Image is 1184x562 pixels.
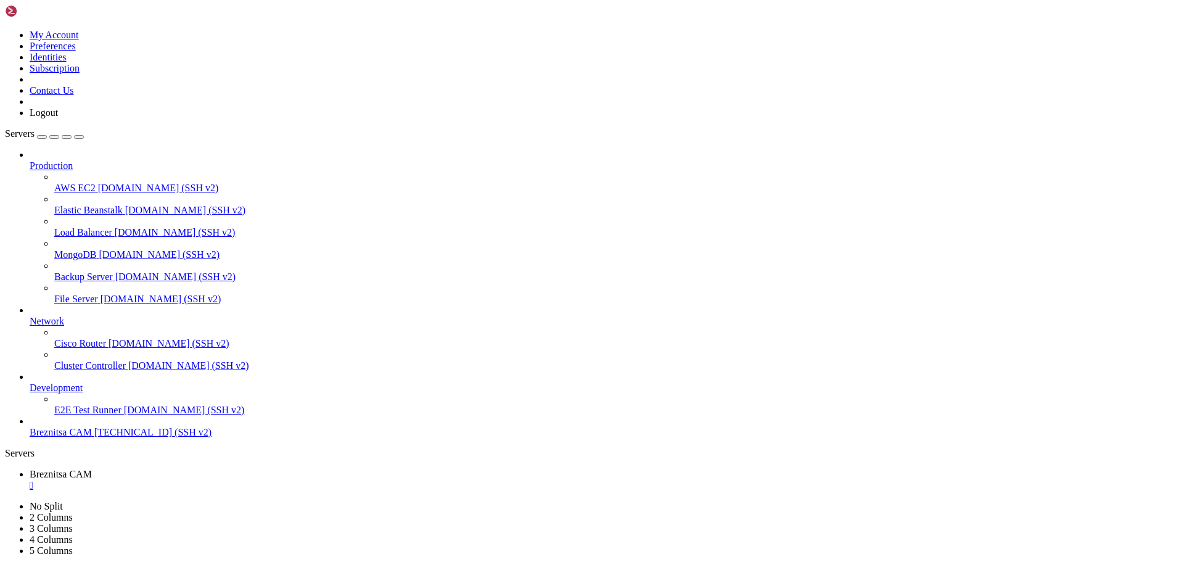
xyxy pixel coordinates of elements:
span: Servers [5,128,35,139]
li: Development [30,371,1179,416]
span: [DOMAIN_NAME] (SSH v2) [115,227,236,238]
a: 5 Columns [30,545,73,556]
span: MongoDB [54,249,96,260]
span: [DOMAIN_NAME] (SSH v2) [101,294,221,304]
a: 3 Columns [30,523,73,534]
a: 2 Columns [30,512,73,523]
a: E2E Test Runner [DOMAIN_NAME] (SSH v2) [54,405,1179,416]
li: E2E Test Runner [DOMAIN_NAME] (SSH v2) [54,394,1179,416]
li: AWS EC2 [DOMAIN_NAME] (SSH v2) [54,171,1179,194]
div: Servers [5,448,1179,459]
a: MongoDB [DOMAIN_NAME] (SSH v2) [54,249,1179,260]
span: [DOMAIN_NAME] (SSH v2) [109,338,229,349]
a: Backup Server [DOMAIN_NAME] (SSH v2) [54,271,1179,283]
li: Load Balancer [DOMAIN_NAME] (SSH v2) [54,216,1179,238]
a: Elastic Beanstalk [DOMAIN_NAME] (SSH v2) [54,205,1179,216]
span: Cisco Router [54,338,106,349]
li: Backup Server [DOMAIN_NAME] (SSH v2) [54,260,1179,283]
a: Breznitsa CAM [30,469,1179,491]
span: E2E Test Runner [54,405,121,415]
img: Shellngn [5,5,76,17]
a: Preferences [30,41,76,51]
span: Backup Server [54,271,113,282]
a: Development [30,382,1179,394]
li: Network [30,305,1179,371]
li: Production [30,149,1179,305]
a: Identities [30,52,67,62]
a: Network [30,316,1179,327]
span: [DOMAIN_NAME] (SSH v2) [124,405,245,415]
a: Contact Us [30,85,74,96]
a: File Server [DOMAIN_NAME] (SSH v2) [54,294,1179,305]
a: Servers [5,128,84,139]
span: [DOMAIN_NAME] (SSH v2) [128,360,249,371]
span: Breznitsa CAM [30,469,92,479]
li: Cisco Router [DOMAIN_NAME] (SSH v2) [54,327,1179,349]
a: Production [30,160,1179,171]
span: Development [30,382,83,393]
span: [DOMAIN_NAME] (SSH v2) [125,205,246,215]
span: Production [30,160,73,171]
span: Breznitsa CAM [30,427,92,437]
a: 4 Columns [30,534,73,545]
a: Logout [30,107,58,118]
span: Load Balancer [54,227,112,238]
span: AWS EC2 [54,183,96,193]
li: File Server [DOMAIN_NAME] (SSH v2) [54,283,1179,305]
li: Cluster Controller [DOMAIN_NAME] (SSH v2) [54,349,1179,371]
span: Elastic Beanstalk [54,205,123,215]
span: File Server [54,294,98,304]
span: Network [30,316,64,326]
a: Cisco Router [DOMAIN_NAME] (SSH v2) [54,338,1179,349]
span: [DOMAIN_NAME] (SSH v2) [98,183,219,193]
a: AWS EC2 [DOMAIN_NAME] (SSH v2) [54,183,1179,194]
a: No Split [30,501,63,511]
a: Cluster Controller [DOMAIN_NAME] (SSH v2) [54,360,1179,371]
a:  [30,480,1179,491]
li: MongoDB [DOMAIN_NAME] (SSH v2) [54,238,1179,260]
span: [DOMAIN_NAME] (SSH v2) [99,249,220,260]
li: Elastic Beanstalk [DOMAIN_NAME] (SSH v2) [54,194,1179,216]
li: Breznitsa CAM [TECHNICAL_ID] (SSH v2) [30,416,1179,438]
a: Subscription [30,63,80,73]
a: Load Balancer [DOMAIN_NAME] (SSH v2) [54,227,1179,238]
span: Cluster Controller [54,360,126,371]
span: [DOMAIN_NAME] (SSH v2) [115,271,236,282]
a: My Account [30,30,79,40]
a: Breznitsa CAM [TECHNICAL_ID] (SSH v2) [30,427,1179,438]
span: [TECHNICAL_ID] (SSH v2) [94,427,212,437]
